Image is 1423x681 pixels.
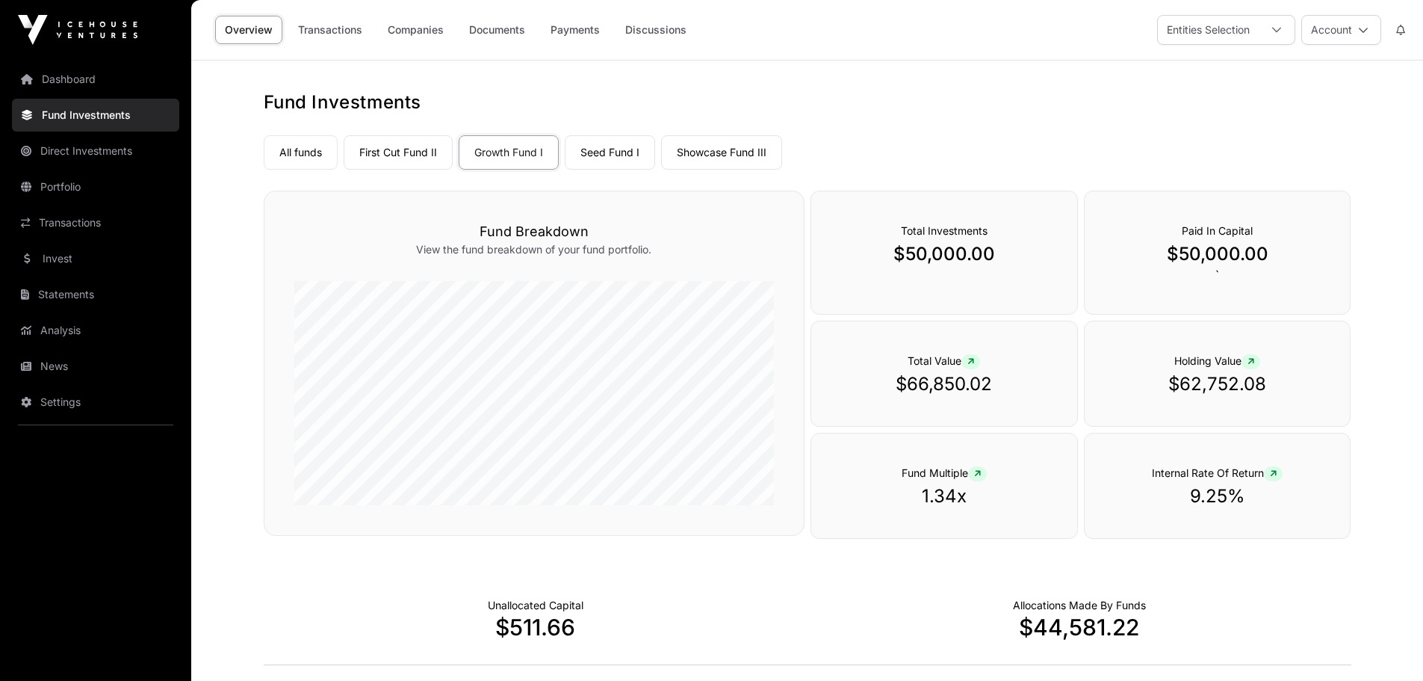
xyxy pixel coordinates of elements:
p: $44,581.22 [807,614,1351,641]
span: Paid In Capital [1182,224,1253,237]
a: News [12,350,179,383]
span: Total Investments [901,224,988,237]
a: Documents [459,16,535,44]
a: Invest [12,242,179,275]
p: $50,000.00 [1114,242,1321,266]
iframe: Chat Widget [1348,609,1423,681]
img: Icehouse Ventures Logo [18,15,137,45]
p: View the fund breakdown of your fund portfolio. [294,242,774,257]
a: Payments [541,16,610,44]
p: 1.34x [841,484,1047,508]
a: Showcase Fund III [661,135,782,170]
a: Dashboard [12,63,179,96]
h3: Fund Breakdown [294,221,774,242]
div: ` [1084,191,1351,315]
p: $62,752.08 [1114,372,1321,396]
div: Entities Selection [1158,16,1259,44]
a: Transactions [288,16,372,44]
span: Internal Rate Of Return [1152,466,1283,479]
a: Companies [378,16,453,44]
p: Cash not yet allocated [488,598,583,613]
p: 9.25% [1114,484,1321,508]
a: Direct Investments [12,135,179,167]
p: $50,000.00 [841,242,1047,266]
a: Growth Fund I [459,135,559,170]
a: Overview [215,16,282,44]
span: Total Value [908,354,980,367]
a: Analysis [12,314,179,347]
a: First Cut Fund II [344,135,453,170]
p: Capital Deployed Into Companies [1013,598,1146,613]
a: Statements [12,278,179,311]
p: $66,850.02 [841,372,1047,396]
a: All funds [264,135,338,170]
span: Holding Value [1174,354,1260,367]
a: Discussions [616,16,696,44]
h1: Fund Investments [264,90,1351,114]
button: Account [1301,15,1381,45]
span: Fund Multiple [902,466,987,479]
a: Transactions [12,206,179,239]
p: $511.66 [264,614,807,641]
a: Fund Investments [12,99,179,132]
a: Settings [12,386,179,419]
a: Seed Fund I [565,135,655,170]
a: Portfolio [12,170,179,203]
